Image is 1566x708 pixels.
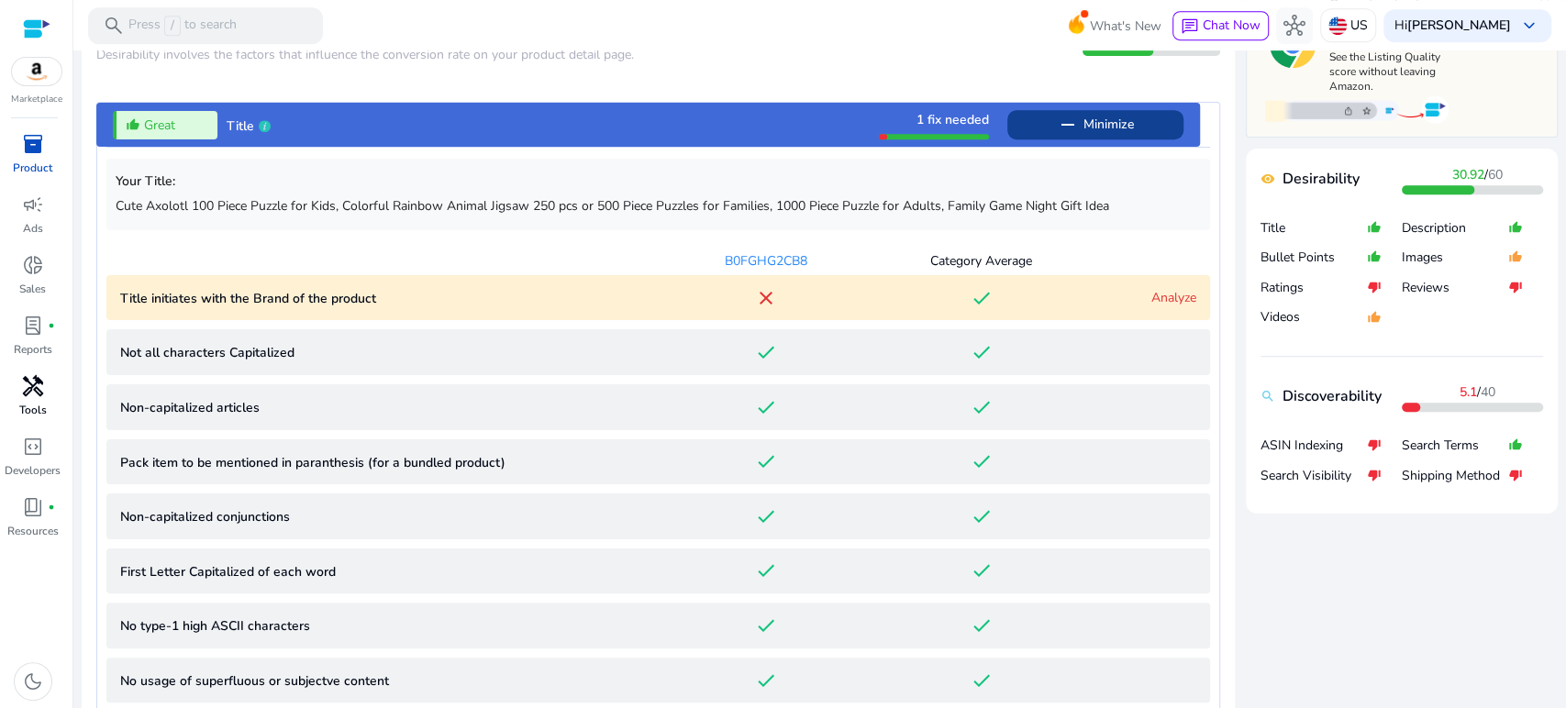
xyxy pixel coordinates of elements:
[916,111,989,128] span: 1 fix needed
[1090,10,1161,42] span: What's New
[1402,249,1508,267] p: Images
[1518,15,1540,37] span: keyboard_arrow_down
[1261,467,1367,485] p: Search Visibility
[755,559,777,581] mat-icon: done
[1508,272,1523,303] mat-icon: thumb_down_alt
[1394,19,1511,32] p: Hi
[120,507,659,526] p: Non-capitalized conjunctions
[120,453,659,472] p: Pack item to be mentioned in paranthesis (for a bundled product)
[1481,383,1495,401] span: 40
[120,562,659,581] p: First Letter Capitalized of each word
[755,287,777,309] mat-icon: close
[659,251,874,271] div: B0FGHG2CB8
[128,16,237,36] p: Press to search
[7,523,59,539] p: Resources
[1460,383,1495,401] span: /
[970,505,992,527] mat-icon: done
[120,289,659,308] p: Title initiates with the Brand of the product
[48,503,55,511] span: fiber_manual_record
[1452,166,1484,183] b: 30.92
[5,462,61,479] p: Developers
[1151,289,1196,306] a: Analyze
[1328,17,1347,35] img: us.svg
[1508,460,1523,491] mat-icon: thumb_down_alt
[1402,219,1508,238] p: Description
[1367,213,1382,243] mat-icon: thumb_up_alt
[120,343,659,362] p: Not all characters Capitalized
[120,616,659,636] p: No type-1 high ASCII characters
[1283,385,1382,407] b: Discoverability
[1350,9,1368,41] p: US
[755,614,777,636] mat-icon: done
[126,117,140,132] mat-icon: thumb_up_alt
[1402,279,1508,297] p: Reviews
[1402,437,1508,455] p: Search Terms
[1283,15,1305,37] span: hub
[1367,242,1382,272] mat-icon: thumb_up_alt
[22,133,44,155] span: inventory_2
[120,671,659,691] p: No usage of superfluous or subjectve content
[1367,430,1382,460] mat-icon: thumb_down_alt
[14,341,52,358] p: Reports
[970,341,992,363] mat-icon: done
[22,375,44,397] span: handyman
[227,117,254,135] span: Title
[1057,114,1079,136] mat-icon: remove
[1508,430,1523,460] mat-icon: thumb_up_alt
[1261,437,1367,455] p: ASIN Indexing
[1508,242,1523,272] mat-icon: thumb_up_alt
[19,402,47,418] p: Tools
[970,614,992,636] mat-icon: done
[970,396,992,418] mat-icon: done
[116,196,1201,216] p: Cute Axolotl 100 Piece Puzzle for Kids, Colorful Rainbow Animal Jigsaw 250 pcs or 500 Piece Puzzl...
[120,398,659,417] p: Non-capitalized articles
[1181,17,1199,36] span: chat
[1367,302,1382,332] mat-icon: thumb_up_alt
[1172,11,1269,40] button: chatChat Now
[22,496,44,518] span: book_4
[116,174,1201,190] h5: Your Title:
[22,315,44,337] span: lab_profile
[23,220,43,237] p: Ads
[1283,168,1360,190] b: Desirability
[19,281,46,297] p: Sales
[22,670,44,692] span: dark_mode
[1508,213,1523,243] mat-icon: thumb_up_alt
[164,16,181,36] span: /
[755,505,777,527] mat-icon: done
[755,396,777,418] mat-icon: done
[12,58,61,85] img: amazon.svg
[1261,389,1275,404] mat-icon: search
[1007,110,1183,139] button: Minimize
[1083,110,1134,139] span: Minimize
[1261,279,1367,297] p: Ratings
[11,93,62,106] p: Marketplace
[48,322,55,329] span: fiber_manual_record
[755,341,777,363] mat-icon: done
[1329,50,1453,94] p: See the Listing Quality score without leaving Amazon.
[970,287,992,309] mat-icon: done
[103,15,125,37] span: search
[1407,17,1511,34] b: [PERSON_NAME]
[1261,308,1367,326] p: Videos
[1452,166,1503,183] span: /
[1460,383,1477,401] b: 5.1
[755,450,777,472] mat-icon: done
[22,194,44,216] span: campaign
[22,254,44,276] span: donut_small
[755,669,777,691] mat-icon: done
[13,160,52,176] p: Product
[1367,460,1382,491] mat-icon: thumb_down_alt
[970,450,992,472] mat-icon: done
[1261,249,1367,267] p: Bullet Points
[1488,166,1503,183] span: 60
[873,251,1089,271] div: Category Average
[1402,467,1508,485] p: Shipping Method
[970,559,992,581] mat-icon: done
[22,436,44,458] span: code_blocks
[1203,17,1261,34] span: Chat Now
[144,116,175,135] span: Great
[1261,219,1367,238] p: Title
[1261,171,1275,186] mat-icon: remove_red_eye
[1367,272,1382,303] mat-icon: thumb_down_alt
